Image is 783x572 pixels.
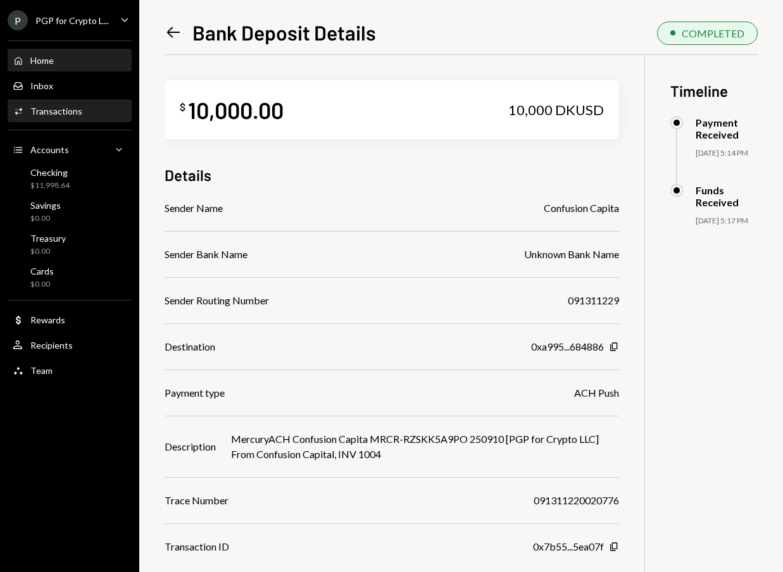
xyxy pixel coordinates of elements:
[568,293,619,308] div: 091311229
[165,165,211,185] h3: Details
[8,308,132,331] a: Rewards
[30,80,53,91] div: Inbox
[165,539,229,554] div: Transaction ID
[8,196,132,227] a: Savings$0.00
[30,144,69,155] div: Accounts
[165,493,229,508] div: Trace Number
[180,101,185,113] div: $
[165,385,225,401] div: Payment type
[8,229,132,259] a: Treasury$0.00
[8,138,132,161] a: Accounts
[682,27,744,39] div: COMPLETED
[544,201,619,216] div: Confusion Capita
[30,200,61,211] div: Savings
[231,432,619,462] div: MercuryACH Confusion Capita MRCR-RZSKK5A9PO 250910 [PGP for Crypto LLC] From Confusion Capital, I...
[30,55,54,66] div: Home
[30,106,82,116] div: Transactions
[30,246,66,257] div: $0.00
[696,184,758,208] div: Funds Received
[30,314,65,325] div: Rewards
[192,20,376,45] h1: Bank Deposit Details
[30,180,70,191] div: $11,998.64
[574,385,619,401] div: ACH Push
[30,233,66,244] div: Treasury
[696,116,758,140] div: Payment Received
[165,247,247,262] div: Sender Bank Name
[30,279,54,290] div: $0.00
[30,340,73,351] div: Recipients
[534,493,619,508] div: 091311220020776
[696,216,758,227] div: [DATE] 5:17 PM
[165,439,216,454] div: Description
[30,266,54,277] div: Cards
[670,80,758,101] h3: Timeline
[30,167,70,178] div: Checking
[8,10,28,30] div: P
[8,49,132,71] a: Home
[508,101,604,119] div: 10,000 DKUSD
[8,74,132,97] a: Inbox
[696,148,758,159] div: [DATE] 5:14 PM
[188,96,284,124] div: 10,000.00
[30,213,61,224] div: $0.00
[8,333,132,356] a: Recipients
[524,247,619,262] div: Unknown Bank Name
[165,293,269,308] div: Sender Routing Number
[165,201,223,216] div: Sender Name
[165,339,215,354] div: Destination
[8,99,132,122] a: Transactions
[533,539,604,554] div: 0x7b55...5ea07f
[531,339,604,354] div: 0xa995...684886
[35,15,109,26] div: PGP for Crypto L...
[8,163,132,194] a: Checking$11,998.64
[8,262,132,292] a: Cards$0.00
[30,365,53,376] div: Team
[8,359,132,382] a: Team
